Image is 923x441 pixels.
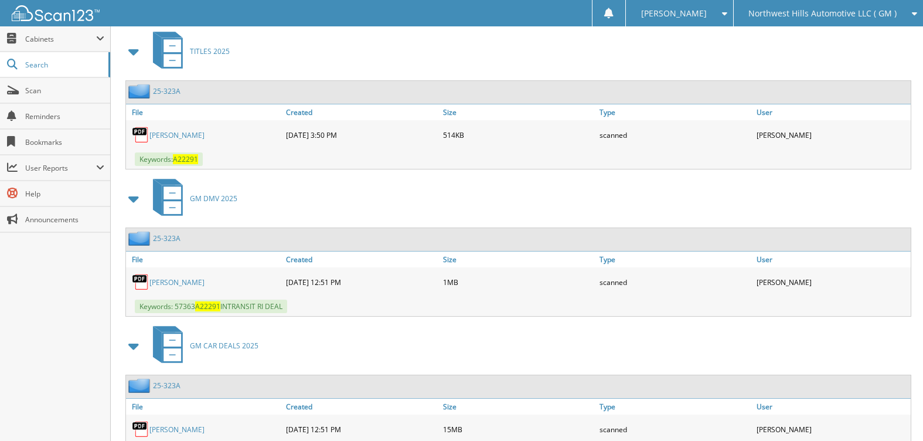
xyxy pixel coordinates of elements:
[25,86,104,96] span: Scan
[440,104,597,120] a: Size
[126,399,283,415] a: File
[597,270,754,294] div: scanned
[126,104,283,120] a: File
[146,28,230,74] a: TITLES 2025
[146,323,258,369] a: GM CAR DEALS 2025
[153,86,180,96] a: 25-323A
[190,194,237,203] span: GM DMV 2025
[283,418,440,441] div: [DATE] 12:51 PM
[597,123,754,147] div: scanned
[754,270,911,294] div: [PERSON_NAME]
[283,252,440,267] a: Created
[283,123,440,147] div: [DATE] 3:50 PM
[597,399,754,415] a: Type
[128,231,153,246] img: folder2.png
[754,252,911,267] a: User
[440,252,597,267] a: Size
[283,270,440,294] div: [DATE] 12:51 PM
[135,152,203,166] span: Keywords:
[641,10,707,17] span: [PERSON_NAME]
[25,137,104,147] span: Bookmarks
[190,46,230,56] span: TITLES 2025
[128,378,153,393] img: folder2.png
[149,425,205,435] a: [PERSON_NAME]
[149,277,205,287] a: [PERSON_NAME]
[153,233,180,243] a: 25-323A
[597,104,754,120] a: Type
[25,189,104,199] span: Help
[597,418,754,441] div: scanned
[25,34,96,44] span: Cabinets
[132,126,149,144] img: PDF.png
[440,399,597,415] a: Size
[146,175,237,222] a: GM DMV 2025
[153,381,180,391] a: 25-323A
[440,123,597,147] div: 514KB
[754,418,911,441] div: [PERSON_NAME]
[126,252,283,267] a: File
[128,84,153,99] img: folder2.png
[754,399,911,415] a: User
[132,420,149,438] img: PDF.png
[190,341,258,351] span: GM CAR DEALS 2025
[754,123,911,147] div: [PERSON_NAME]
[135,300,287,313] span: Keywords: 57363 INTRANSIT RI DEAL
[149,130,205,140] a: [PERSON_NAME]
[864,385,923,441] iframe: Chat Widget
[283,399,440,415] a: Created
[748,10,897,17] span: Northwest Hills Automotive LLC ( GM )
[12,5,100,21] img: scan123-logo-white.svg
[283,104,440,120] a: Created
[132,273,149,291] img: PDF.png
[440,270,597,294] div: 1MB
[25,111,104,121] span: Reminders
[173,154,198,164] span: A22291
[25,60,103,70] span: Search
[195,301,220,311] span: A22291
[597,252,754,267] a: Type
[440,418,597,441] div: 15MB
[754,104,911,120] a: User
[25,163,96,173] span: User Reports
[25,215,104,225] span: Announcements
